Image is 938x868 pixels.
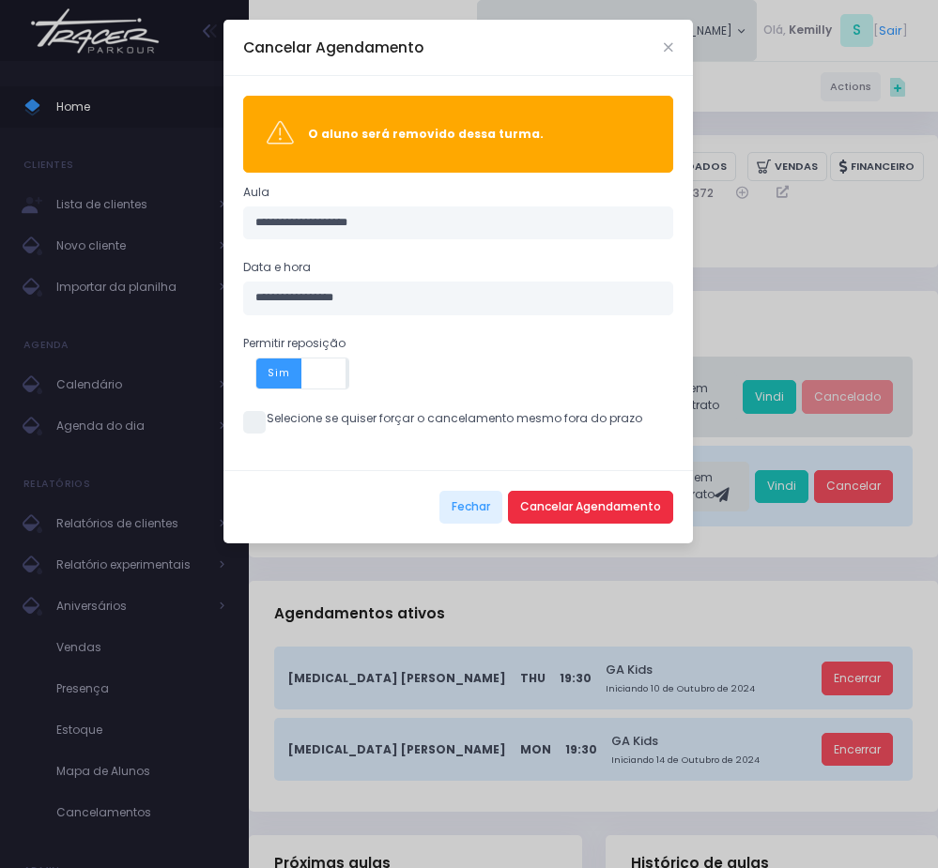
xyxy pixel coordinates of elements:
[439,491,502,525] button: Fechar
[243,410,642,427] label: Selecione se quiser forçar o cancelamento mesmo fora do prazo
[243,259,311,276] label: Data e hora
[664,43,673,53] button: Close
[243,184,269,201] label: Aula
[243,335,346,352] label: Permitir reposição
[508,491,673,525] button: Cancelar Agendamento
[346,358,394,388] span: Não
[256,358,302,388] span: Sim
[243,37,423,58] h5: Cancelar Agendamento
[308,126,650,143] div: O aluno será removido dessa turma.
